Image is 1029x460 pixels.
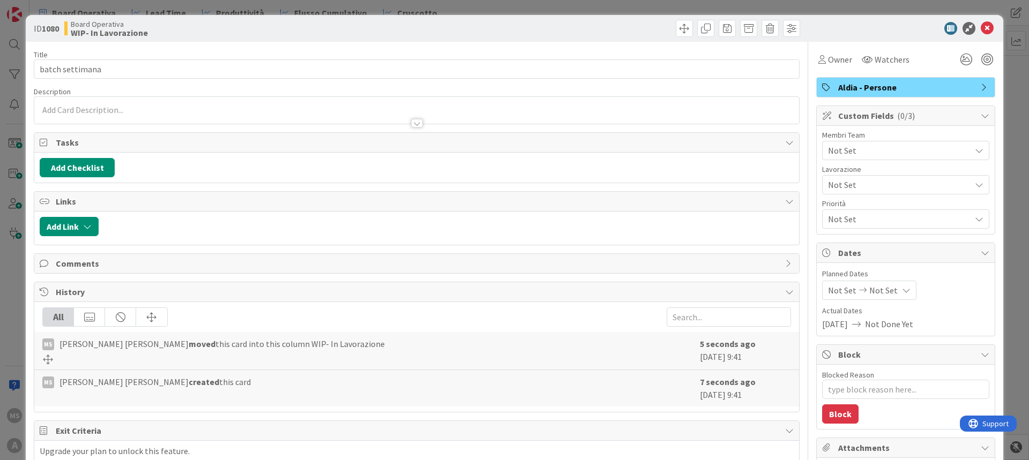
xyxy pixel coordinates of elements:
span: Dates [838,246,975,259]
span: ( 0/3 ) [897,110,915,121]
div: MS [42,376,54,388]
span: Not Set [828,284,856,297]
b: WIP- In Lavorazione [71,28,148,37]
label: Title [34,50,48,59]
div: Priorità [822,200,989,207]
span: [PERSON_NAME] [PERSON_NAME] this card [59,375,251,388]
span: Not Set [828,144,971,157]
div: [DATE] 9:41 [700,337,791,364]
b: 7 seconds ago [700,376,756,387]
span: History [56,285,780,298]
span: Tasks [56,136,780,149]
span: Not Done Yet [865,318,913,330]
div: Lavorazione [822,165,989,173]
span: Actual Dates [822,305,989,316]
div: Membri Team [822,131,989,139]
b: 1080 [42,23,59,34]
div: MS [42,338,54,350]
span: Board Operativa [71,20,148,28]
label: Blocked Reason [822,370,874,380]
button: Add Checklist [40,158,115,177]
span: Description [34,87,71,96]
span: Owner [828,53,852,66]
span: Not Set [869,284,898,297]
span: Planned Dates [822,268,989,280]
b: 5 seconds ago [700,338,756,349]
span: Not Set [828,177,965,192]
span: ID [34,22,59,35]
b: created [189,376,219,387]
span: Block [838,348,975,361]
span: Custom Fields [838,109,975,122]
input: Search... [667,307,791,327]
div: All [43,308,74,326]
button: Block [822,404,859,424]
b: moved [189,338,215,349]
span: Support [23,2,49,14]
span: Comments [56,257,780,270]
span: Aldia - Persone [838,81,975,94]
div: [DATE] 9:41 [700,375,791,401]
button: Add Link [40,217,99,236]
span: Attachments [838,441,975,454]
input: type card name here... [34,59,800,79]
span: Not Set [828,213,971,225]
span: [PERSON_NAME] [PERSON_NAME] this card into this column WIP- In Lavorazione [59,337,385,350]
span: Watchers [875,53,909,66]
span: [DATE] [822,318,848,330]
span: Exit Criteria [56,424,780,437]
span: Links [56,195,780,208]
